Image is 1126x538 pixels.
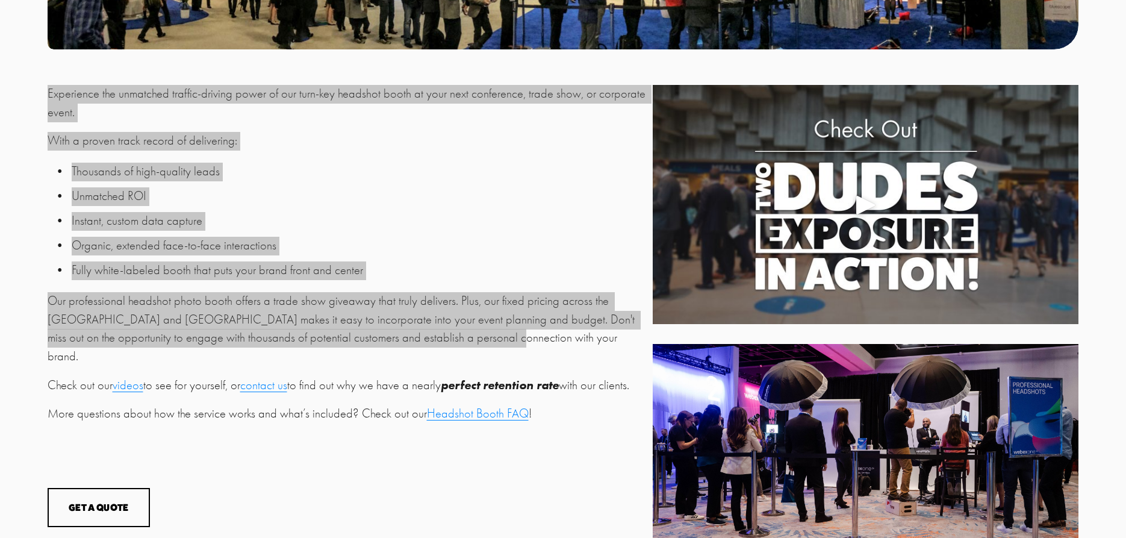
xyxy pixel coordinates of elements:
em: perfect retention rate [441,377,559,392]
p: Thousands of high-quality leads [72,163,647,181]
p: Our professional headshot photo booth offers a trade show giveaway that truly delivers. Plus, our... [48,292,647,366]
p: Instant, custom data capture [72,212,647,231]
p: Unmatched ROI [72,187,647,206]
p: Experience the unmatched traffic-driving power of our turn-key headshot booth at your next confer... [48,85,647,122]
p: Fully white-labeled booth that puts your brand front and center [72,261,647,280]
a: videos [113,378,143,392]
a: contact us [240,378,287,392]
p: Check out our to see for yourself, or to find out why we have a nearly with our clients. [48,376,647,395]
button: Get a Quote [48,488,151,527]
a: Headshot Booth FAQ [427,407,529,421]
div: Play [851,190,880,219]
p: With a proven track record of delivering: [48,132,647,151]
p: More questions about how the service works and what’s included? Check out our ! [48,405,647,424]
p: Organic, extended face-to-face interactions [72,237,647,255]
